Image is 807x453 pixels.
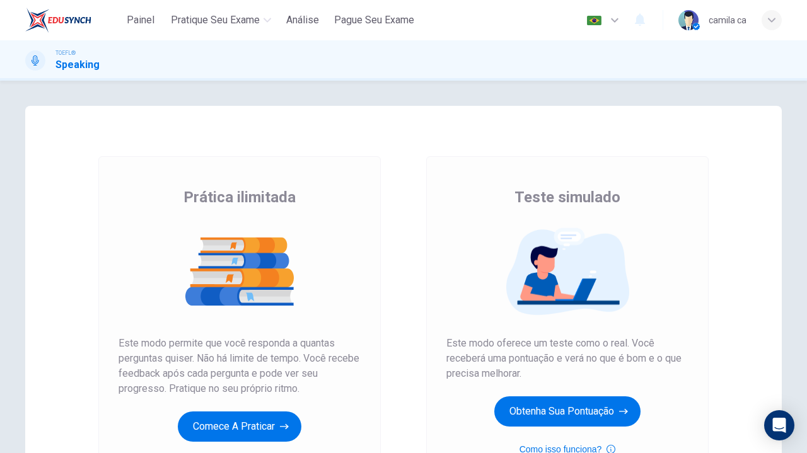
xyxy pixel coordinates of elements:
[55,49,76,57] span: TOEFL®
[166,9,276,32] button: Pratique seu exame
[514,187,620,207] span: Teste simulado
[119,336,361,396] span: Este modo permite que você responda a quantas perguntas quiser. Não há limite de tempo. Você rece...
[446,336,688,381] span: Este modo oferece um teste como o real. Você receberá uma pontuação e verá no que é bom e o que p...
[586,16,602,25] img: pt
[120,9,161,32] button: Painel
[25,8,91,33] img: EduSynch logo
[709,13,746,28] div: camila ca
[286,13,319,28] span: Análise
[334,13,414,28] span: Pague Seu Exame
[55,57,100,72] h1: Speaking
[25,8,120,33] a: EduSynch logo
[494,396,641,427] button: Obtenha sua pontuação
[127,13,154,28] span: Painel
[764,410,794,440] div: Open Intercom Messenger
[281,9,324,32] button: Análise
[178,411,301,442] button: Comece a praticar
[678,10,699,30] img: Profile picture
[183,187,296,207] span: Prática ilimitada
[171,13,260,28] span: Pratique seu exame
[329,9,419,32] button: Pague Seu Exame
